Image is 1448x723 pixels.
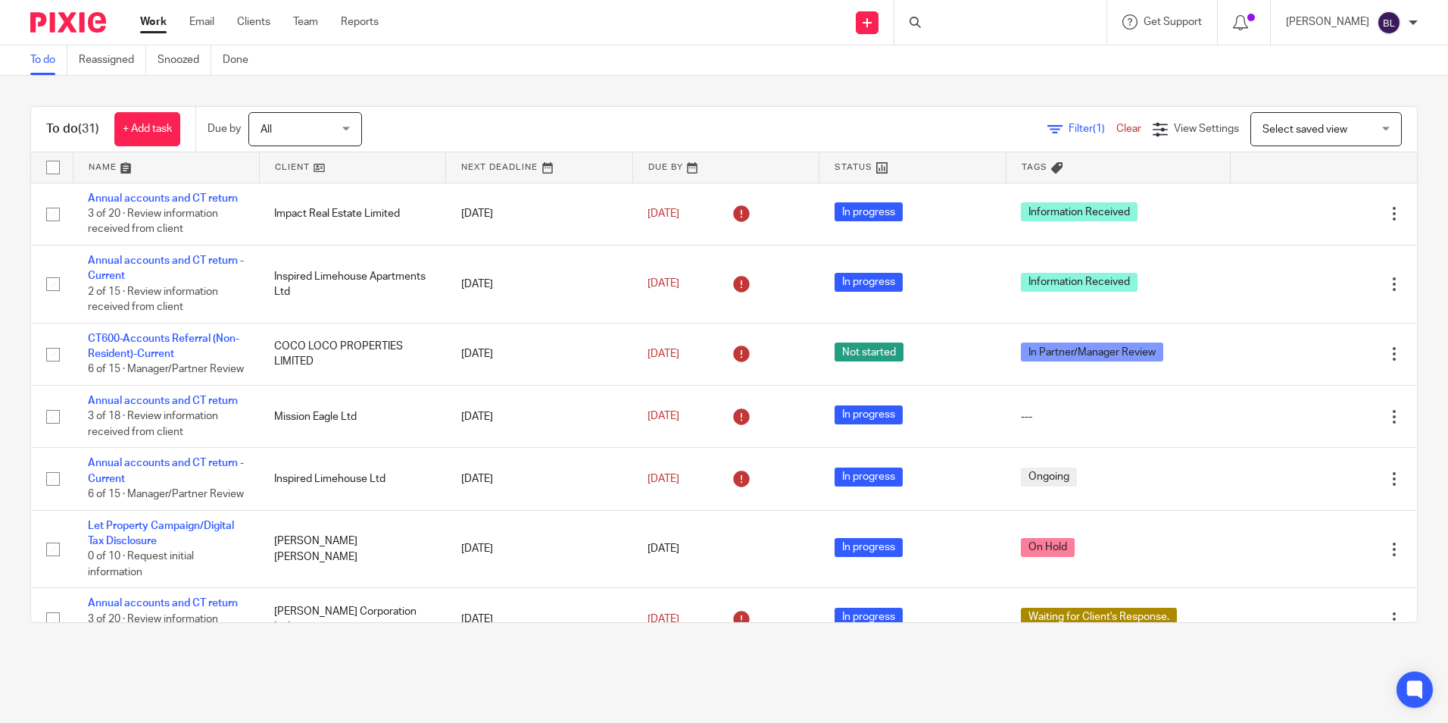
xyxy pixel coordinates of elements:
span: In Partner/Manager Review [1021,343,1163,361]
a: Work [140,14,167,30]
span: Filter [1069,124,1116,134]
a: Email [189,14,214,30]
span: On Hold [1021,538,1075,557]
span: In progress [835,468,903,487]
td: [DATE] [446,588,632,650]
td: [DATE] [446,448,632,510]
a: Annual accounts and CT return [88,396,238,406]
a: + Add task [114,112,180,146]
p: [PERSON_NAME] [1286,14,1369,30]
img: svg%3E [1377,11,1401,35]
span: Ongoing [1021,468,1077,487]
a: Reports [341,14,379,30]
span: [DATE] [648,208,679,219]
span: In progress [835,608,903,627]
td: [DATE] [446,323,632,385]
a: Team [293,14,318,30]
a: CT600-Accounts Referral (Non-Resident)-Current [88,333,239,359]
a: Snoozed [158,45,211,75]
span: Get Support [1144,17,1202,27]
span: [DATE] [648,614,679,624]
span: Information Received [1021,273,1137,292]
span: In progress [835,273,903,292]
td: [DATE] [446,385,632,447]
td: Inspired Limehouse Apartments Ltd [259,245,445,323]
td: Inspired Limehouse Ltd [259,448,445,510]
span: Not started [835,343,903,361]
span: 3 of 20 · Review information received from client [88,208,218,235]
span: 6 of 15 · Manager/Partner Review [88,365,244,375]
span: [DATE] [648,412,679,422]
div: --- [1021,409,1215,424]
a: Annual accounts and CT return - Current [88,458,244,484]
span: In progress [835,405,903,424]
td: [PERSON_NAME] [PERSON_NAME] [259,510,445,588]
span: [DATE] [648,349,679,359]
p: Due by [208,121,241,136]
a: Reassigned [79,45,146,75]
span: 6 of 15 · Manager/Partner Review [88,489,244,499]
td: COCO LOCO PROPERTIES LIMITED [259,323,445,385]
td: [DATE] [446,245,632,323]
td: Impact Real Estate Limited [259,183,445,245]
h1: To do [46,121,99,137]
span: 3 of 20 · Review information received from client [88,614,218,640]
span: View Settings [1174,124,1239,134]
span: 0 of 10 · Request initial information [88,552,194,578]
td: [DATE] [446,510,632,588]
span: In progress [835,538,903,557]
td: [PERSON_NAME] Corporation Ltd [259,588,445,650]
span: All [261,124,272,135]
span: (1) [1093,124,1105,134]
a: Annual accounts and CT return [88,598,238,609]
a: To do [30,45,67,75]
img: Pixie [30,12,106,33]
span: 2 of 15 · Review information received from client [88,286,218,313]
span: [DATE] [648,474,679,484]
a: Let Property Campaign/Digital Tax Disclosure [88,521,234,546]
span: (31) [78,123,99,135]
a: Clients [237,14,270,30]
span: Select saved view [1262,124,1347,135]
a: Annual accounts and CT return - Current [88,255,244,281]
span: Tags [1022,163,1047,171]
span: In progress [835,202,903,221]
span: Waiting for Client's Response. [1021,608,1177,627]
span: 3 of 18 · Review information received from client [88,412,218,438]
a: Annual accounts and CT return [88,193,238,204]
a: Clear [1116,124,1141,134]
a: Done [223,45,260,75]
span: [DATE] [648,279,679,290]
td: Mission Eagle Ltd [259,385,445,447]
span: Information Received [1021,202,1137,221]
span: [DATE] [648,543,679,554]
td: [DATE] [446,183,632,245]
